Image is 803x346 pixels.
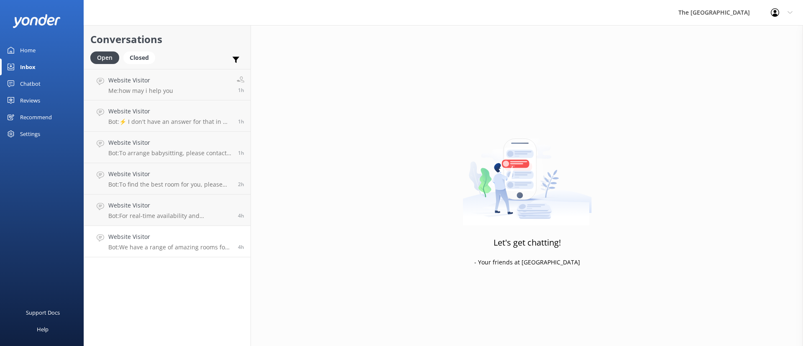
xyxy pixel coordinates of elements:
[20,75,41,92] div: Chatbot
[108,232,232,241] h4: Website Visitor
[84,163,251,195] a: Website VisitorBot:To find the best room for you, please visit this link for a personalised recom...
[238,149,244,156] span: Aug 25 2025 02:02pm (UTC -10:00) Pacific/Honolulu
[108,87,173,95] p: Me: how may i help you
[108,76,173,85] h4: Website Visitor
[108,107,232,116] h4: Website Visitor
[108,243,232,251] p: Bot: We have a range of amazing rooms for you to choose from. The best way to help you decide on ...
[238,87,244,94] span: Aug 25 2025 02:15pm (UTC -10:00) Pacific/Honolulu
[474,258,580,267] p: - Your friends at [GEOGRAPHIC_DATA]
[90,31,244,47] h2: Conversations
[108,169,232,179] h4: Website Visitor
[20,109,52,126] div: Recommend
[108,201,232,210] h4: Website Visitor
[90,53,123,62] a: Open
[84,195,251,226] a: Website VisitorBot:For real-time availability and accommodation bookings from [DATE] to [DATE], p...
[108,149,232,157] p: Bot: To arrange babysitting, please contact The Rarotongan’s Reception by dialing 0 or pressing t...
[84,132,251,163] a: Website VisitorBot:To arrange babysitting, please contact The Rarotongan’s Reception by dialing 0...
[238,118,244,125] span: Aug 25 2025 02:11pm (UTC -10:00) Pacific/Honolulu
[123,53,159,62] a: Closed
[13,14,61,28] img: yonder-white-logo.png
[20,92,40,109] div: Reviews
[123,51,155,64] div: Closed
[26,304,60,321] div: Support Docs
[90,51,119,64] div: Open
[238,212,244,219] span: Aug 25 2025 11:11am (UTC -10:00) Pacific/Honolulu
[20,42,36,59] div: Home
[238,181,244,188] span: Aug 25 2025 01:22pm (UTC -10:00) Pacific/Honolulu
[108,212,232,220] p: Bot: For real-time availability and accommodation bookings from [DATE] to [DATE], please visit [U...
[84,226,251,257] a: Website VisitorBot:We have a range of amazing rooms for you to choose from. The best way to help ...
[463,121,592,226] img: artwork of a man stealing a conversation from at giant smartphone
[108,138,232,147] h4: Website Visitor
[20,59,36,75] div: Inbox
[494,236,561,249] h3: Let's get chatting!
[84,100,251,132] a: Website VisitorBot:⚡ I don't have an answer for that in my knowledge base. Please try and rephras...
[238,243,244,251] span: Aug 25 2025 11:10am (UTC -10:00) Pacific/Honolulu
[37,321,49,338] div: Help
[84,69,251,100] a: Website VisitorMe:how may i help you1h
[108,118,232,126] p: Bot: ⚡ I don't have an answer for that in my knowledge base. Please try and rephrase your questio...
[20,126,40,142] div: Settings
[108,181,232,188] p: Bot: To find the best room for you, please visit this link for a personalised recommendation: [UR...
